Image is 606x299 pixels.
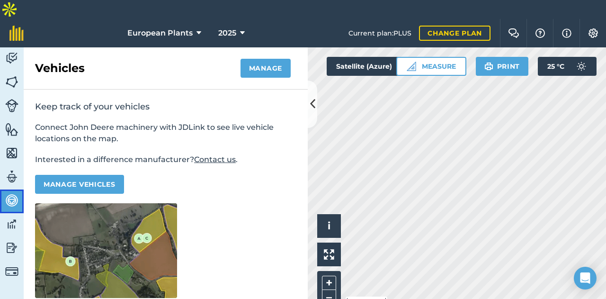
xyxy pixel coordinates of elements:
[535,28,546,38] img: A question mark icon
[396,57,466,76] button: Measure
[5,193,18,208] img: svg+xml;base64,PD94bWwgdmVyc2lvbj0iMS4wIiBlbmNvZGluZz0idXRmLTgiPz4KPCEtLSBHZW5lcmF0b3I6IEFkb2JlIE...
[35,122,296,145] p: Connect John Deere machinery with JDLink to see live vehicle locations on the map.
[572,57,591,76] img: svg+xml;base64,PD94bWwgdmVyc2lvbj0iMS4wIiBlbmNvZGluZz0idXRmLTgiPz4KPCEtLSBHZW5lcmF0b3I6IEFkb2JlIE...
[35,175,124,194] button: Manage vehicles
[5,75,18,89] img: svg+xml;base64,PHN2ZyB4bWxucz0iaHR0cDovL3d3dy53My5vcmcvMjAwMC9zdmciIHdpZHRoPSI1NiIgaGVpZ2h0PSI2MC...
[214,19,249,47] button: 2025
[5,265,18,278] img: svg+xml;base64,PD94bWwgdmVyc2lvbj0iMS4wIiBlbmNvZGluZz0idXRmLTgiPz4KPCEtLSBHZW5lcmF0b3I6IEFkb2JlIE...
[35,154,296,165] p: Interested in a difference manufacturer? .
[5,170,18,184] img: svg+xml;base64,PD94bWwgdmVyc2lvbj0iMS4wIiBlbmNvZGluZz0idXRmLTgiPz4KPCEtLSBHZW5lcmF0b3I6IEFkb2JlIE...
[127,27,193,39] span: European Plants
[322,276,336,290] button: +
[547,57,564,76] span: 25 ° C
[35,61,85,76] h2: Vehicles
[5,51,18,65] img: svg+xml;base64,PD94bWwgdmVyc2lvbj0iMS4wIiBlbmNvZGluZz0idXRmLTgiPz4KPCEtLSBHZW5lcmF0b3I6IEFkb2JlIE...
[328,220,330,232] span: i
[574,267,597,290] div: Open Intercom Messenger
[476,57,529,76] button: Print
[588,28,599,38] img: A cog icon
[5,217,18,231] img: svg+xml;base64,PD94bWwgdmVyc2lvbj0iMS4wIiBlbmNvZGluZz0idXRmLTgiPz4KPCEtLSBHZW5lcmF0b3I6IEFkb2JlIE...
[562,27,571,39] img: svg+xml;base64,PHN2ZyB4bWxucz0iaHR0cDovL3d3dy53My5vcmcvMjAwMC9zdmciIHdpZHRoPSIxNyIgaGVpZ2h0PSIxNy...
[508,28,519,38] img: Two speech bubbles overlapping with the left bubble in the forefront
[218,27,236,39] span: 2025
[5,146,18,160] img: svg+xml;base64,PHN2ZyB4bWxucz0iaHR0cDovL3d3dy53My5vcmcvMjAwMC9zdmciIHdpZHRoPSI1NiIgaGVpZ2h0PSI2MC...
[407,62,416,71] img: Ruler icon
[194,155,236,164] a: Contact us
[348,28,411,38] span: Current plan : PLUS
[35,101,296,112] h2: Keep track of your vehicles
[317,214,341,238] button: i
[5,241,18,255] img: svg+xml;base64,PD94bWwgdmVyc2lvbj0iMS4wIiBlbmNvZGluZz0idXRmLTgiPz4KPCEtLSBHZW5lcmF0b3I6IEFkb2JlIE...
[241,59,291,78] button: Manage
[419,26,490,41] a: Change plan
[538,57,597,76] button: 25 °C
[5,99,18,112] img: svg+xml;base64,PD94bWwgdmVyc2lvbj0iMS4wIiBlbmNvZGluZz0idXRmLTgiPz4KPCEtLSBHZW5lcmF0b3I6IEFkb2JlIE...
[484,61,493,72] img: svg+xml;base64,PHN2ZyB4bWxucz0iaHR0cDovL3d3dy53My5vcmcvMjAwMC9zdmciIHdpZHRoPSIxOSIgaGVpZ2h0PSIyNC...
[9,26,24,41] img: fieldmargin Logo
[324,249,334,260] img: Four arrows, one pointing top left, one top right, one bottom right and the last bottom left
[327,57,418,76] button: Satellite (Azure)
[124,19,205,47] button: European Plants
[5,122,18,136] img: svg+xml;base64,PHN2ZyB4bWxucz0iaHR0cDovL3d3dy53My5vcmcvMjAwMC9zdmciIHdpZHRoPSI1NiIgaGVpZ2h0PSI2MC...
